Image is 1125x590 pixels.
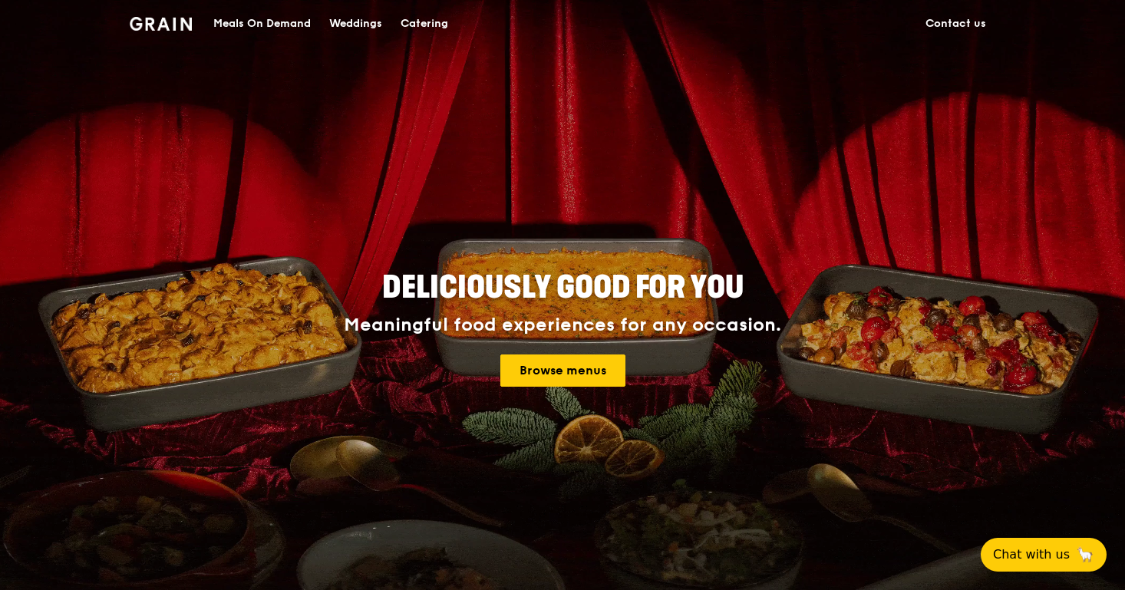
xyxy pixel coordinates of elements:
[401,1,448,47] div: Catering
[329,1,382,47] div: Weddings
[213,1,311,47] div: Meals On Demand
[391,1,457,47] a: Catering
[320,1,391,47] a: Weddings
[1076,546,1094,564] span: 🦙
[500,354,625,387] a: Browse menus
[993,546,1070,564] span: Chat with us
[916,1,995,47] a: Contact us
[981,538,1107,572] button: Chat with us🦙
[130,17,192,31] img: Grain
